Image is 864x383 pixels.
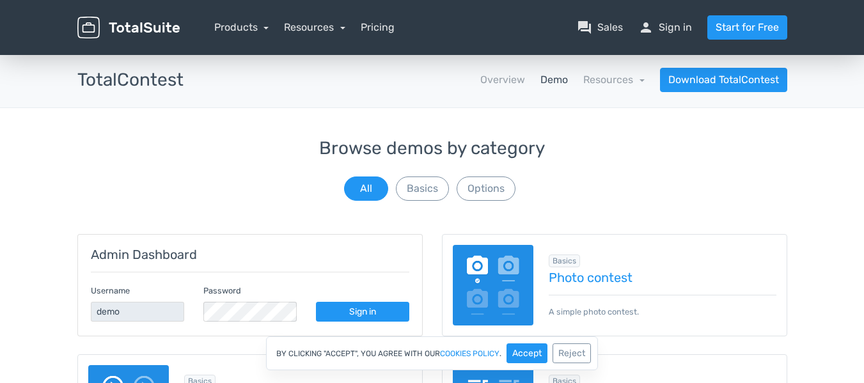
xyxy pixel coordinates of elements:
a: Resources [284,21,345,33]
a: cookies policy [440,350,499,357]
img: image-poll.png.webp [453,245,534,326]
span: question_answer [577,20,592,35]
h3: TotalContest [77,70,184,90]
a: personSign in [638,20,692,35]
button: Reject [553,343,591,363]
button: Options [457,176,515,201]
a: Start for Free [707,15,787,40]
span: Browse all in Basics [549,254,580,267]
h3: Browse demos by category [77,139,787,159]
div: By clicking "Accept", you agree with our . [266,336,598,370]
a: Photo contest [549,270,776,285]
h5: Admin Dashboard [91,247,409,262]
span: person [638,20,654,35]
img: TotalSuite for WordPress [77,17,180,39]
a: question_answerSales [577,20,623,35]
p: A simple photo contest. [549,295,776,318]
a: Demo [540,72,568,88]
a: Resources [583,74,645,86]
a: Pricing [361,20,395,35]
a: Products [214,21,269,33]
button: Basics [396,176,449,201]
a: Overview [480,72,525,88]
a: Download TotalContest [660,68,787,92]
label: Password [203,285,241,297]
button: Accept [507,343,547,363]
button: All [344,176,388,201]
label: Username [91,285,130,297]
a: Sign in [316,302,409,322]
